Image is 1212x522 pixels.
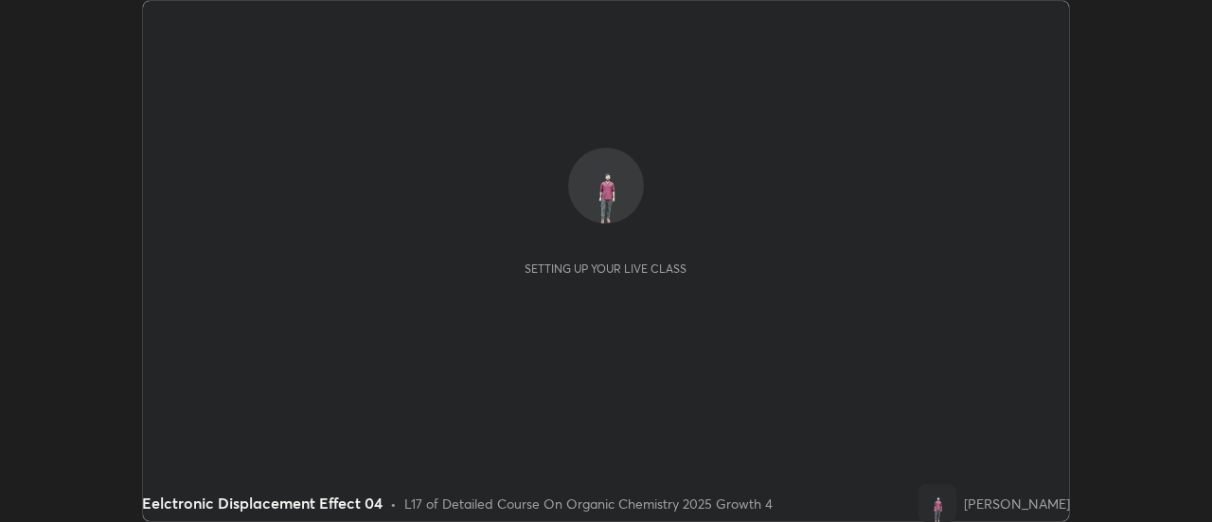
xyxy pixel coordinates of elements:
[390,494,397,513] div: •
[404,494,773,513] div: L17 of Detailed Course On Organic Chemistry 2025 Growth 4
[142,492,383,514] div: Eelctronic Displacement Effect 04
[918,484,956,522] img: 807bcb3d27944c288ab7064a26e4c203.png
[964,494,1070,513] div: [PERSON_NAME]
[525,261,686,276] div: Setting up your live class
[568,148,644,224] img: 807bcb3d27944c288ab7064a26e4c203.png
